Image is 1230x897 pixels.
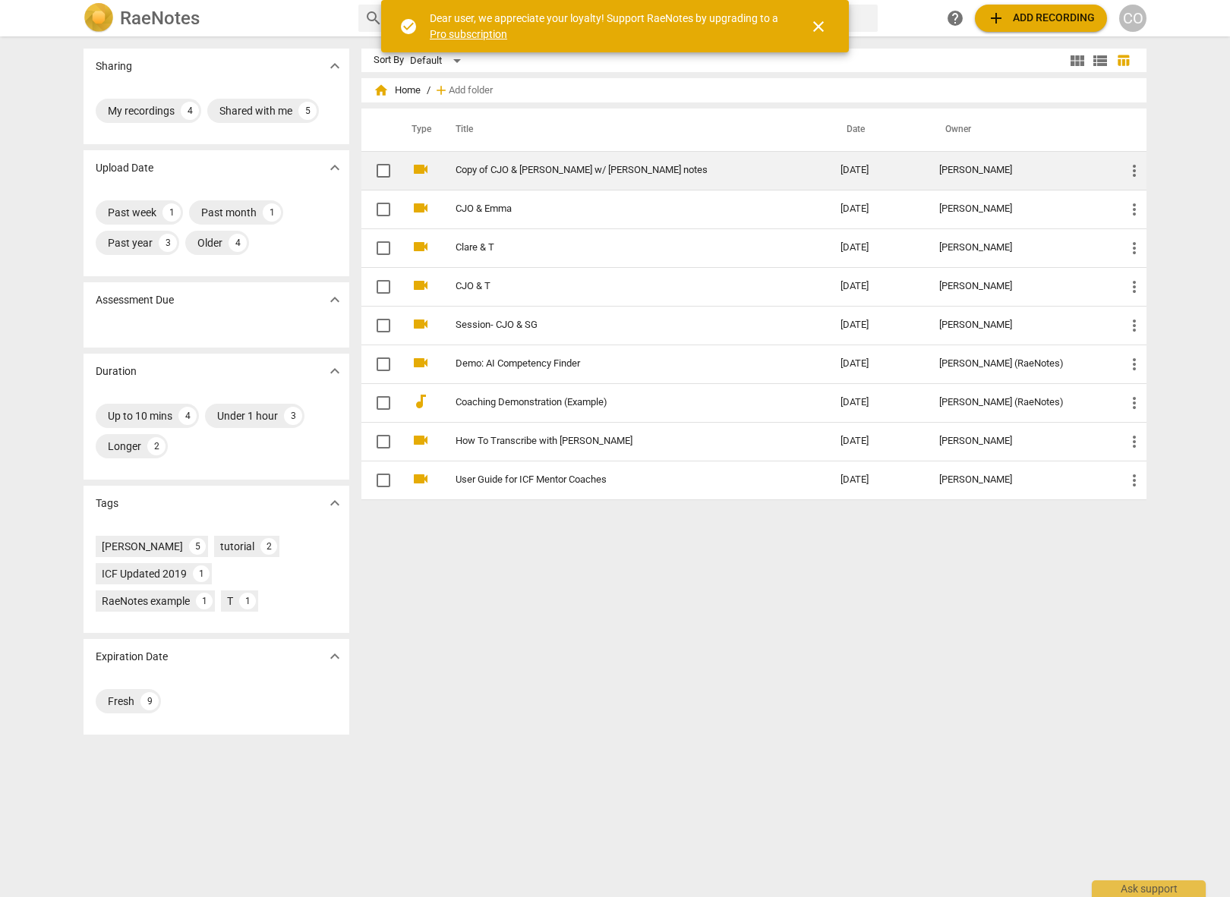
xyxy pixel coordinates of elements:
[323,645,346,668] button: Show more
[1119,5,1146,32] div: CO
[1116,53,1131,68] span: table_chart
[975,5,1107,32] button: Upload
[412,160,430,178] span: videocam
[284,407,302,425] div: 3
[374,55,404,66] div: Sort By
[1125,471,1143,489] span: more_vert
[987,9,1005,27] span: add
[159,234,177,252] div: 3
[239,593,256,609] div: 1
[456,474,786,486] a: User Guide for ICF Mentor Coaches
[456,165,786,176] a: Copy of CJO & [PERSON_NAME] w/ [PERSON_NAME] notes
[84,3,114,33] img: Logo
[434,83,449,98] span: add
[323,288,346,311] button: Show more
[437,109,828,151] th: Title
[828,228,927,267] td: [DATE]
[162,203,181,222] div: 1
[263,203,281,222] div: 1
[1112,49,1134,72] button: Table view
[412,315,430,333] span: videocam
[220,539,254,554] div: tutorial
[828,383,927,422] td: [DATE]
[84,3,346,33] a: LogoRaeNotes
[108,103,175,118] div: My recordings
[456,203,786,215] a: CJO & Emma
[456,242,786,253] a: Clare & T
[326,494,344,512] span: expand_more
[412,238,430,256] span: videocam
[427,85,430,96] span: /
[108,235,153,250] div: Past year
[800,8,837,45] button: Close
[1092,880,1206,897] div: Ask support
[939,397,1101,408] div: [PERSON_NAME] (RaeNotes)
[108,694,134,709] div: Fresh
[96,649,168,665] p: Expiration Date
[181,102,199,120] div: 4
[96,364,137,379] p: Duration
[946,9,964,27] span: help
[399,109,437,151] th: Type
[941,5,969,32] a: Help
[178,407,197,425] div: 4
[374,83,389,98] span: home
[828,190,927,228] td: [DATE]
[939,436,1101,447] div: [PERSON_NAME]
[809,17,828,36] span: close
[939,203,1101,215] div: [PERSON_NAME]
[456,281,786,292] a: CJO & T
[412,431,430,449] span: videocam
[96,496,118,511] p: Tags
[456,358,786,370] a: Demo: AI Competency Finder
[193,565,210,582] div: 1
[1089,49,1112,72] button: List view
[374,83,421,98] span: Home
[412,392,430,411] span: audiotrack
[102,539,183,554] div: [PERSON_NAME]
[323,492,346,515] button: Show more
[412,199,430,217] span: videocam
[1091,52,1109,70] span: view_list
[828,345,927,383] td: [DATE]
[189,538,206,555] div: 5
[326,647,344,666] span: expand_more
[326,57,344,75] span: expand_more
[939,165,1101,176] div: [PERSON_NAME]
[96,160,153,176] p: Upload Date
[1068,52,1086,70] span: view_module
[326,362,344,380] span: expand_more
[96,58,132,74] p: Sharing
[1125,433,1143,451] span: more_vert
[326,291,344,309] span: expand_more
[1125,162,1143,180] span: more_vert
[298,102,317,120] div: 5
[201,205,257,220] div: Past month
[828,461,927,499] td: [DATE]
[939,281,1101,292] div: [PERSON_NAME]
[456,319,786,331] a: Session- CJO & SG
[399,17,418,36] span: check_circle
[108,408,172,423] div: Up to 10 mins
[1125,394,1143,412] span: more_vert
[1125,278,1143,296] span: more_vert
[102,566,187,581] div: ICF Updated 2019
[412,470,430,488] span: videocam
[120,8,200,29] h2: RaeNotes
[197,235,222,250] div: Older
[260,538,277,555] div: 2
[217,408,278,423] div: Under 1 hour
[987,9,1095,27] span: Add recording
[939,474,1101,486] div: [PERSON_NAME]
[449,85,493,96] span: Add folder
[1066,49,1089,72] button: Tile view
[219,103,292,118] div: Shared with me
[147,437,166,455] div: 2
[939,242,1101,253] div: [PERSON_NAME]
[323,156,346,179] button: Show more
[108,205,156,220] div: Past week
[326,159,344,177] span: expand_more
[96,292,174,308] p: Assessment Due
[939,319,1101,331] div: [PERSON_NAME]
[227,593,233,609] div: T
